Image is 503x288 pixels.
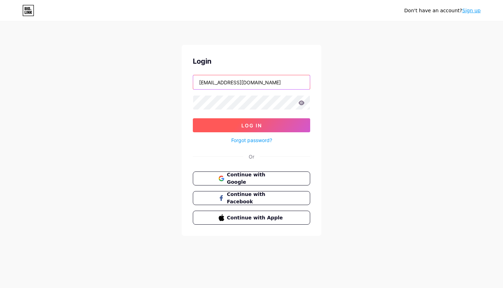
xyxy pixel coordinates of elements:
[193,75,310,89] input: Username
[193,171,310,185] button: Continue with Google
[404,7,481,14] div: Don't have an account?
[193,118,310,132] button: Log In
[227,171,285,186] span: Continue with Google
[241,122,262,128] span: Log In
[227,191,285,205] span: Continue with Facebook
[249,153,254,160] div: Or
[227,214,285,222] span: Continue with Apple
[193,191,310,205] button: Continue with Facebook
[231,136,272,144] a: Forgot password?
[193,56,310,66] div: Login
[462,8,481,13] a: Sign up
[193,211,310,225] button: Continue with Apple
